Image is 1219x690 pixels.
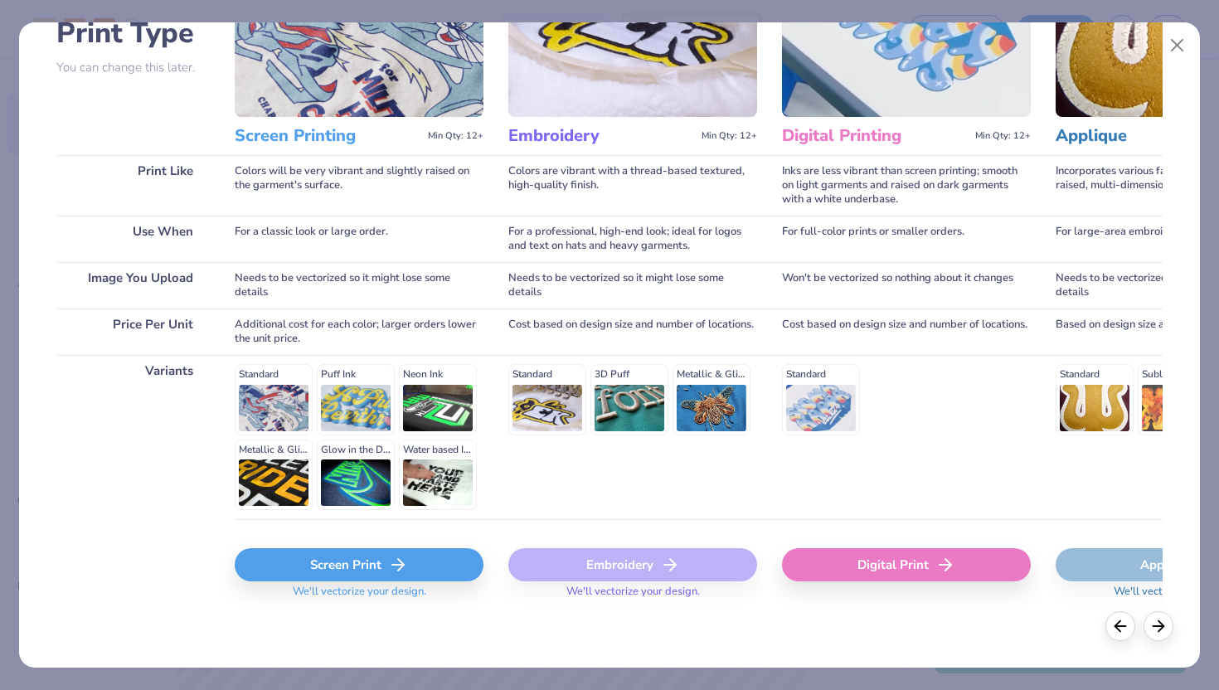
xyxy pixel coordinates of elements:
[1162,30,1193,61] button: Close
[235,155,483,216] div: Colors will be very vibrant and slightly raised on the garment's surface.
[508,125,695,147] h3: Embroidery
[782,309,1031,355] div: Cost based on design size and number of locations.
[782,262,1031,309] div: Won't be vectorized so nothing about it changes
[782,155,1031,216] div: Inks are less vibrant than screen printing; smooth on light garments and raised on dark garments ...
[56,61,210,75] p: You can change this later.
[56,216,210,262] div: Use When
[782,125,969,147] h3: Digital Printing
[235,125,421,147] h3: Screen Printing
[782,548,1031,581] div: Digital Print
[235,309,483,355] div: Additional cost for each color; larger orders lower the unit price.
[508,309,757,355] div: Cost based on design size and number of locations.
[508,548,757,581] div: Embroidery
[56,155,210,216] div: Print Like
[235,262,483,309] div: Needs to be vectorized so it might lose some details
[235,216,483,262] div: For a classic look or large order.
[782,216,1031,262] div: For full-color prints or smaller orders.
[508,216,757,262] div: For a professional, high-end look; ideal for logos and text on hats and heavy garments.
[560,585,707,609] span: We'll vectorize your design.
[56,262,210,309] div: Image You Upload
[56,309,210,355] div: Price Per Unit
[286,585,433,609] span: We'll vectorize your design.
[56,355,210,519] div: Variants
[508,155,757,216] div: Colors are vibrant with a thread-based textured, high-quality finish.
[508,262,757,309] div: Needs to be vectorized so it might lose some details
[975,130,1031,142] span: Min Qty: 12+
[702,130,757,142] span: Min Qty: 12+
[235,548,483,581] div: Screen Print
[428,130,483,142] span: Min Qty: 12+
